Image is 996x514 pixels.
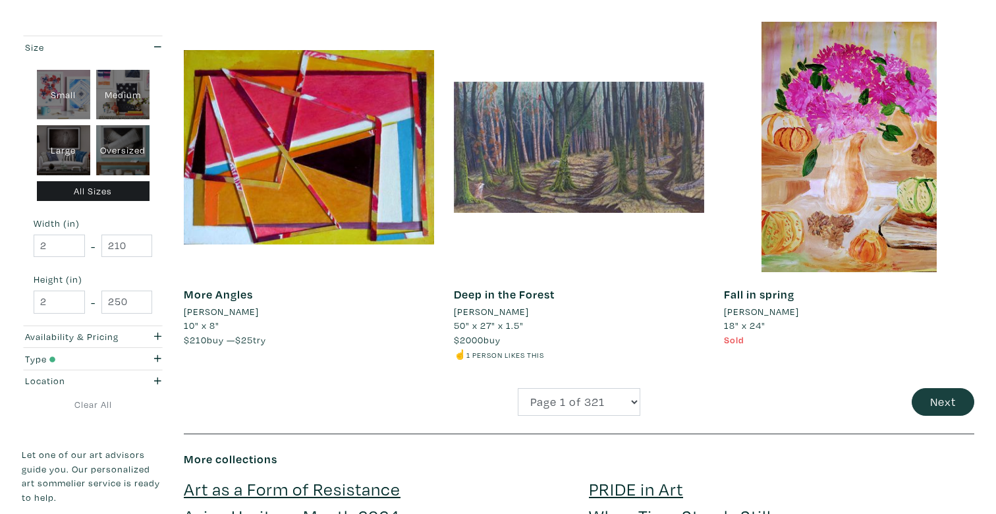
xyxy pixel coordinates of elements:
[91,293,96,311] span: -
[96,125,150,175] div: Oversized
[91,237,96,255] span: -
[184,477,401,500] a: Art as a Form of Resistance
[589,477,683,500] a: PRIDE in Art
[454,304,704,319] a: [PERSON_NAME]
[724,287,794,302] a: Fall in spring
[184,333,266,346] span: buy — try
[34,275,152,284] small: Height (in)
[724,319,765,331] span: 18" x 24"
[184,304,259,319] li: [PERSON_NAME]
[454,347,704,362] li: ☝️
[22,397,164,412] a: Clear All
[22,326,164,348] button: Availability & Pricing
[724,304,974,319] a: [PERSON_NAME]
[37,181,150,202] div: All Sizes
[466,350,544,360] small: 1 person likes this
[37,125,90,175] div: Large
[454,333,484,346] span: $2000
[184,304,434,319] a: [PERSON_NAME]
[25,329,123,344] div: Availability & Pricing
[184,452,974,467] h6: More collections
[34,219,152,228] small: Width (in)
[25,374,123,388] div: Location
[25,40,123,55] div: Size
[22,36,164,58] button: Size
[184,333,207,346] span: $210
[22,447,164,504] p: Let one of our art advisors guide you. Our personalized art sommelier service is ready to help.
[235,333,253,346] span: $25
[96,70,150,120] div: Medium
[912,388,974,416] button: Next
[454,319,524,331] span: 50" x 27" x 1.5"
[25,352,123,366] div: Type
[724,333,744,346] span: Sold
[184,319,219,331] span: 10" x 8"
[454,287,555,302] a: Deep in the Forest
[184,287,253,302] a: More Angles
[724,304,799,319] li: [PERSON_NAME]
[454,304,529,319] li: [PERSON_NAME]
[22,370,164,392] button: Location
[22,348,164,370] button: Type
[37,70,90,120] div: Small
[454,333,501,346] span: buy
